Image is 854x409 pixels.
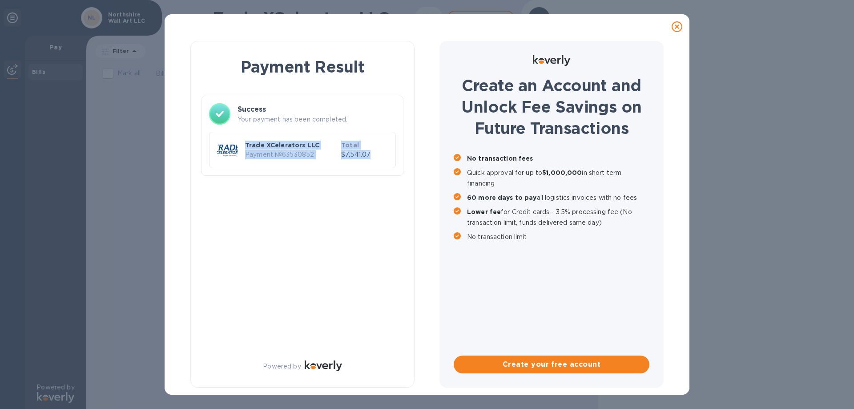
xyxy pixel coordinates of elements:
[245,150,338,159] p: Payment № 63530852
[341,142,359,149] b: Total
[467,231,649,242] p: No transaction limit
[238,104,396,115] h3: Success
[467,208,501,215] b: Lower fee
[533,55,570,66] img: Logo
[238,115,396,124] p: Your payment has been completed.
[454,75,649,139] h1: Create an Account and Unlock Fee Savings on Future Transactions
[205,56,400,78] h1: Payment Result
[467,155,533,162] b: No transaction fees
[467,167,649,189] p: Quick approval for up to in short term financing
[454,356,649,373] button: Create your free account
[263,362,301,371] p: Powered by
[341,150,388,159] p: $7,541.07
[467,192,649,203] p: all logistics invoices with no fees
[305,360,342,371] img: Logo
[542,169,582,176] b: $1,000,000
[461,359,642,370] span: Create your free account
[467,194,537,201] b: 60 more days to pay
[245,141,338,150] p: Trade XCelerators LLC
[467,207,649,228] p: for Credit cards - 3.5% processing fee (No transaction limit, funds delivered same day)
